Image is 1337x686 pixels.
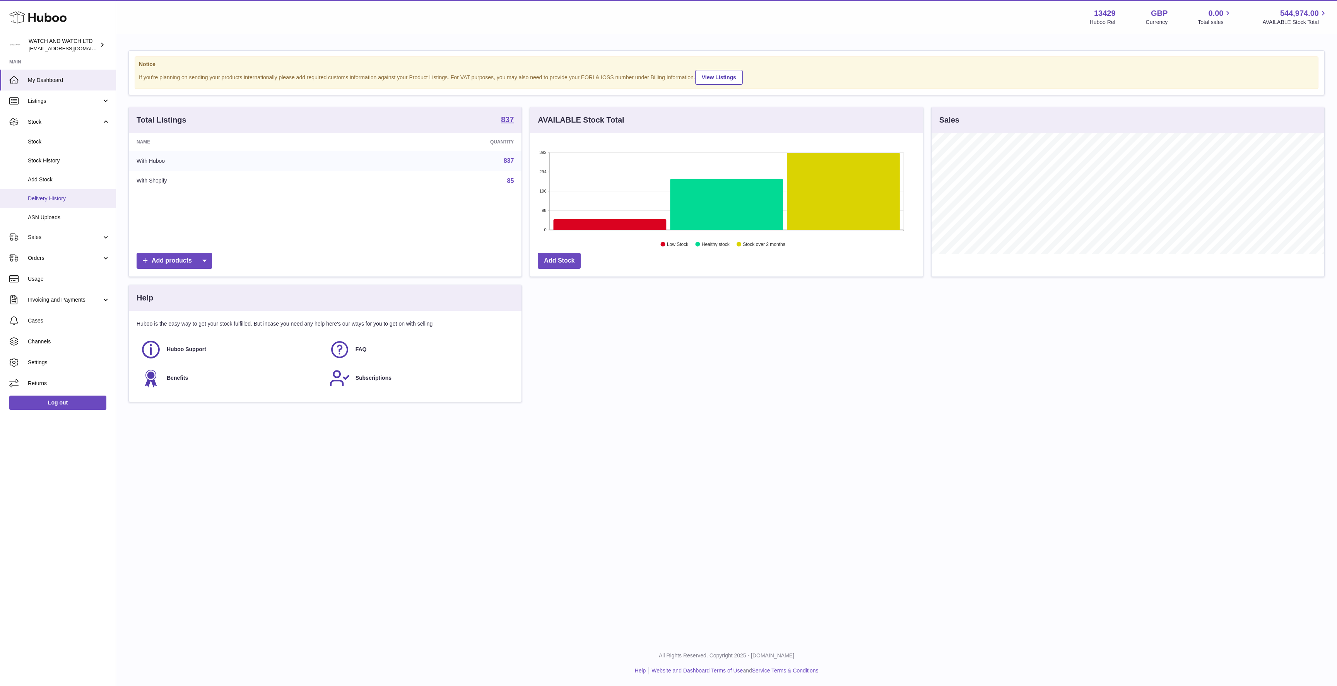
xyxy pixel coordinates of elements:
[29,38,98,52] div: WATCH AND WATCH LTD
[667,242,689,247] text: Low Stock
[651,667,743,674] a: Website and Dashboard Terms of Use
[542,208,547,213] text: 98
[9,396,106,410] a: Log out
[139,61,1314,68] strong: Notice
[28,118,102,126] span: Stock
[340,133,521,151] th: Quantity
[28,157,110,164] span: Stock History
[539,169,546,174] text: 294
[137,293,153,303] h3: Help
[137,253,212,269] a: Add products
[122,652,1331,659] p: All Rights Reserved. Copyright 2025 - [DOMAIN_NAME]
[695,70,743,85] a: View Listings
[28,234,102,241] span: Sales
[28,97,102,105] span: Listings
[28,317,110,324] span: Cases
[137,320,514,328] p: Huboo is the easy way to get your stock fulfilled. But incase you need any help here's our ways f...
[139,69,1314,85] div: If you're planning on sending your products internationally please add required customs informati...
[539,189,546,193] text: 196
[501,116,514,125] a: 837
[635,667,646,674] a: Help
[167,346,206,353] span: Huboo Support
[538,115,624,125] h3: AVAILABLE Stock Total
[28,214,110,221] span: ASN Uploads
[1198,19,1232,26] span: Total sales
[1280,8,1319,19] span: 544,974.00
[752,667,819,674] a: Service Terms & Conditions
[939,115,959,125] h3: Sales
[28,176,110,183] span: Add Stock
[29,45,114,51] span: [EMAIL_ADDRESS][DOMAIN_NAME]
[28,254,102,262] span: Orders
[1262,8,1328,26] a: 544,974.00 AVAILABLE Stock Total
[28,380,110,387] span: Returns
[28,195,110,202] span: Delivery History
[129,171,340,191] td: With Shopify
[1198,8,1232,26] a: 0.00 Total sales
[140,368,321,389] a: Benefits
[1151,8,1168,19] strong: GBP
[9,39,21,51] img: baris@watchandwatch.co.uk
[329,368,510,389] a: Subscriptions
[1262,19,1328,26] span: AVAILABLE Stock Total
[649,667,818,674] li: and
[1146,19,1168,26] div: Currency
[544,227,547,232] text: 0
[137,115,186,125] h3: Total Listings
[501,116,514,123] strong: 837
[329,339,510,360] a: FAQ
[702,242,730,247] text: Healthy stock
[356,346,367,353] span: FAQ
[129,133,340,151] th: Name
[504,157,514,164] a: 837
[28,338,110,345] span: Channels
[28,275,110,283] span: Usage
[167,374,188,382] span: Benefits
[539,150,546,155] text: 392
[28,296,102,304] span: Invoicing and Payments
[129,151,340,171] td: With Huboo
[28,77,110,84] span: My Dashboard
[1094,8,1116,19] strong: 13429
[538,253,581,269] a: Add Stock
[743,242,785,247] text: Stock over 2 months
[507,177,514,184] a: 85
[28,359,110,366] span: Settings
[28,138,110,145] span: Stock
[1090,19,1116,26] div: Huboo Ref
[356,374,392,382] span: Subscriptions
[140,339,321,360] a: Huboo Support
[1209,8,1224,19] span: 0.00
